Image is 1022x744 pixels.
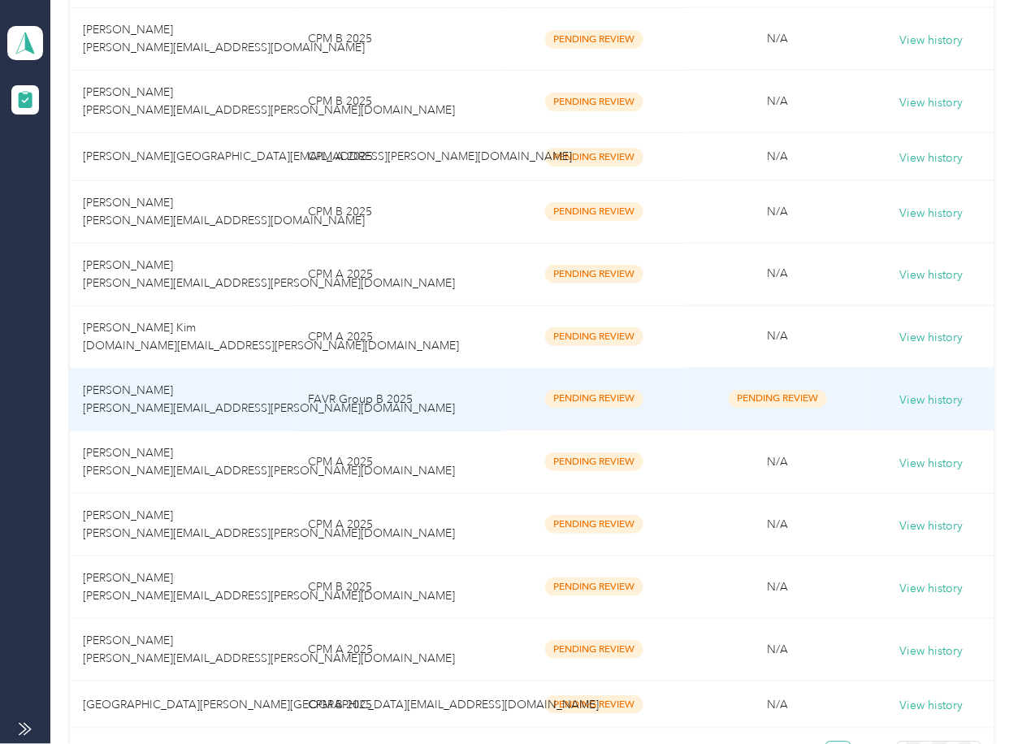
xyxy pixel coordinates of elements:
span: [PERSON_NAME] [PERSON_NAME][EMAIL_ADDRESS][PERSON_NAME][DOMAIN_NAME] [83,446,455,478]
span: N/A [767,580,788,594]
span: Pending Review [545,452,643,471]
span: N/A [767,698,788,712]
span: N/A [767,267,788,281]
button: View history [900,392,964,410]
span: N/A [767,330,788,344]
td: CPM A 2025 [295,431,503,494]
span: [PERSON_NAME][GEOGRAPHIC_DATA][EMAIL_ADDRESS][PERSON_NAME][DOMAIN_NAME] [83,149,572,163]
span: Pending Review [545,93,643,111]
button: View history [900,32,964,50]
span: Pending Review [545,265,643,283]
span: [PERSON_NAME] [PERSON_NAME][EMAIL_ADDRESS][PERSON_NAME][DOMAIN_NAME] [83,383,455,415]
span: N/A [767,149,788,163]
td: CPM A 2025 [295,133,503,181]
span: Pending Review [729,390,827,409]
span: Pending Review [545,148,643,167]
button: View history [900,205,964,223]
span: N/A [767,517,788,531]
button: View history [900,517,964,535]
td: CPM B 2025 [295,181,503,244]
span: Pending Review [545,640,643,659]
span: [GEOGRAPHIC_DATA][PERSON_NAME][GEOGRAPHIC_DATA][EMAIL_ADDRESS][DOMAIN_NAME] [83,698,599,712]
span: [PERSON_NAME] [PERSON_NAME][EMAIL_ADDRESS][PERSON_NAME][DOMAIN_NAME] [83,571,455,603]
button: View history [900,330,964,348]
button: View history [900,697,964,715]
button: View history [900,149,964,167]
td: CPM A 2025 [295,619,503,681]
td: CPM B 2025 [295,556,503,619]
button: View history [900,94,964,112]
td: CPM A 2025 [295,244,503,306]
span: N/A [767,455,788,469]
td: CPM A 2025 [295,494,503,556]
td: CPM B 2025 [295,71,503,133]
span: [PERSON_NAME] [PERSON_NAME][EMAIL_ADDRESS][PERSON_NAME][DOMAIN_NAME] [83,508,455,540]
td: CPM B 2025 [295,8,503,71]
span: N/A [767,32,788,45]
span: Pending Review [545,30,643,49]
td: FAVR Group B 2025 [295,369,503,431]
button: View history [900,580,964,598]
span: [PERSON_NAME] [PERSON_NAME][EMAIL_ADDRESS][PERSON_NAME][DOMAIN_NAME] [83,258,455,290]
span: [PERSON_NAME] [PERSON_NAME][EMAIL_ADDRESS][PERSON_NAME][DOMAIN_NAME] [83,634,455,665]
button: View history [900,642,964,660]
span: Pending Review [545,327,643,346]
span: Pending Review [545,695,643,714]
span: N/A [767,94,788,108]
span: [PERSON_NAME] [PERSON_NAME][EMAIL_ADDRESS][DOMAIN_NAME] [83,196,365,227]
button: View history [900,455,964,473]
span: Pending Review [545,515,643,534]
iframe: Everlance-gr Chat Button Frame [931,653,1022,744]
span: Pending Review [545,202,643,221]
span: [PERSON_NAME] [PERSON_NAME][EMAIL_ADDRESS][DOMAIN_NAME] [83,23,365,54]
span: Pending Review [545,390,643,409]
span: N/A [767,642,788,656]
span: [PERSON_NAME] Kim [DOMAIN_NAME][EMAIL_ADDRESS][PERSON_NAME][DOMAIN_NAME] [83,321,459,353]
span: Pending Review [545,577,643,596]
span: [PERSON_NAME] [PERSON_NAME][EMAIL_ADDRESS][PERSON_NAME][DOMAIN_NAME] [83,85,455,117]
td: CPM B 2025 [295,681,503,729]
td: CPM A 2025 [295,306,503,369]
button: View history [900,267,964,285]
span: N/A [767,205,788,218]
